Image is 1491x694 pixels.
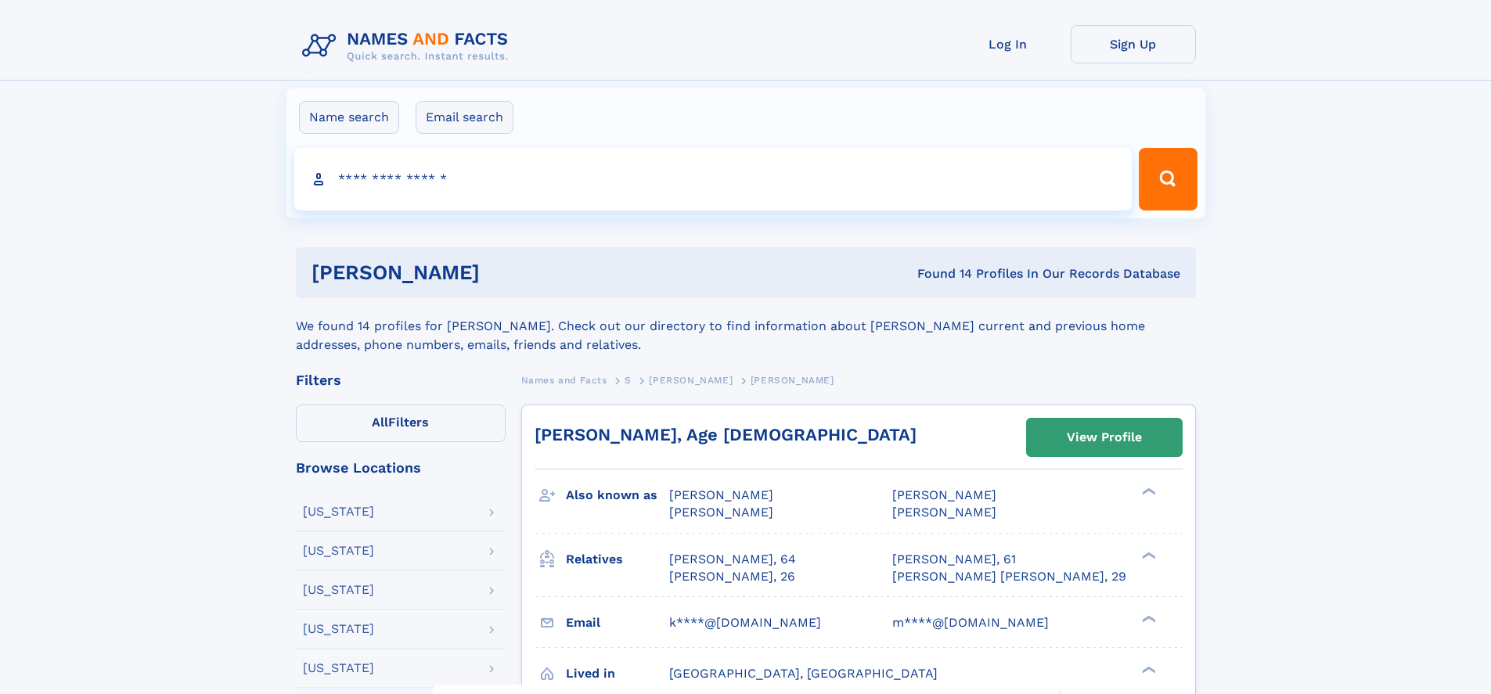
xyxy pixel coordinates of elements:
a: Sign Up [1071,25,1196,63]
label: Filters [296,405,506,442]
a: [PERSON_NAME], 64 [669,551,796,568]
img: Logo Names and Facts [296,25,521,67]
h3: Relatives [566,546,669,573]
h3: Lived in [566,660,669,687]
a: View Profile [1027,419,1182,456]
button: Search Button [1139,148,1197,210]
span: [PERSON_NAME] [669,505,773,520]
span: [PERSON_NAME] [751,375,834,386]
div: Browse Locations [296,461,506,475]
h1: [PERSON_NAME] [312,263,699,282]
div: Filters [296,373,506,387]
div: View Profile [1067,419,1142,455]
span: [PERSON_NAME] [649,375,733,386]
h3: Email [566,609,669,636]
div: ❯ [1138,487,1157,497]
div: [US_STATE] [303,584,374,596]
div: Found 14 Profiles In Our Records Database [698,265,1180,282]
span: [PERSON_NAME] [892,487,996,502]
span: All [372,415,388,430]
input: search input [294,148,1133,210]
a: [PERSON_NAME] [PERSON_NAME], 29 [892,568,1126,585]
a: Names and Facts [521,370,607,390]
div: [US_STATE] [303,505,374,518]
span: [PERSON_NAME] [669,487,773,502]
a: [PERSON_NAME], Age [DEMOGRAPHIC_DATA] [535,425,917,444]
a: [PERSON_NAME] [649,370,733,390]
div: ❯ [1138,550,1157,560]
div: [US_STATE] [303,662,374,674]
span: [GEOGRAPHIC_DATA], [GEOGRAPHIC_DATA] [669,666,938,681]
h3: Also known as [566,482,669,509]
div: We found 14 profiles for [PERSON_NAME]. Check out our directory to find information about [PERSON... [296,298,1196,354]
div: [US_STATE] [303,623,374,635]
label: Email search [416,101,513,134]
div: ❯ [1138,613,1157,624]
span: [PERSON_NAME] [892,505,996,520]
div: [US_STATE] [303,545,374,557]
span: S [625,375,632,386]
a: Log In [945,25,1071,63]
label: Name search [299,101,399,134]
a: [PERSON_NAME], 61 [892,551,1016,568]
a: S [625,370,632,390]
a: [PERSON_NAME], 26 [669,568,795,585]
div: ❯ [1138,664,1157,674]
